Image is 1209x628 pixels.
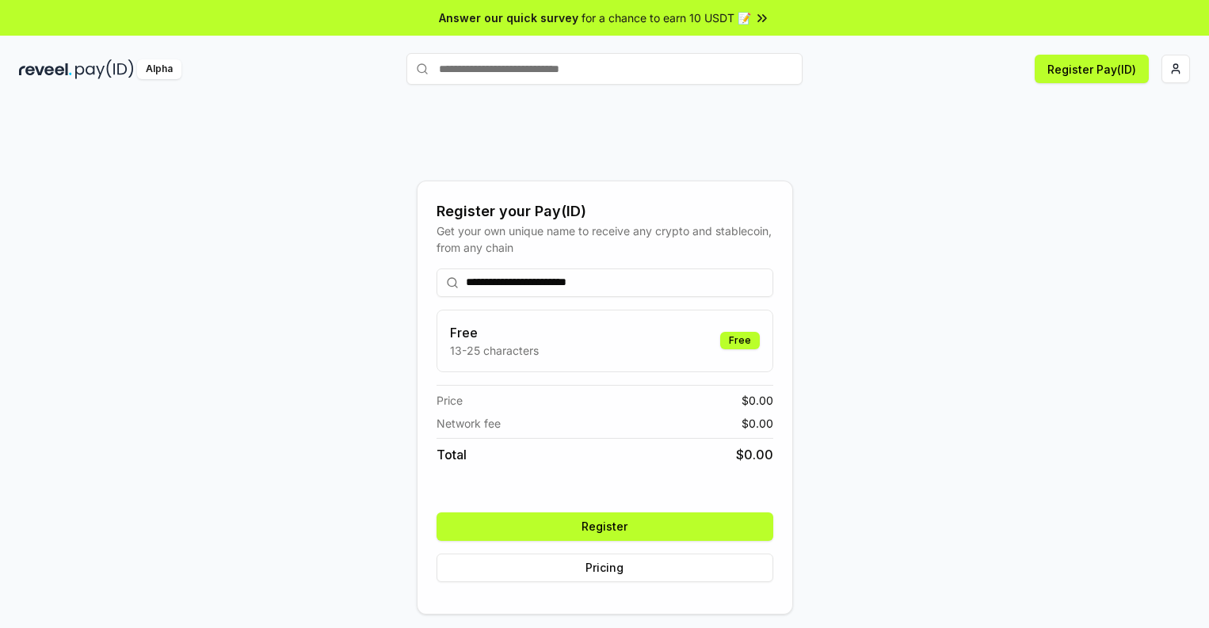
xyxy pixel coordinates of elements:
[75,59,134,79] img: pay_id
[742,392,773,409] span: $ 0.00
[437,200,773,223] div: Register your Pay(ID)
[437,512,773,541] button: Register
[1035,55,1149,83] button: Register Pay(ID)
[437,392,463,409] span: Price
[736,445,773,464] span: $ 0.00
[437,223,773,256] div: Get your own unique name to receive any crypto and stablecoin, from any chain
[437,415,501,432] span: Network fee
[582,10,751,26] span: for a chance to earn 10 USDT 📝
[742,415,773,432] span: $ 0.00
[437,554,773,582] button: Pricing
[720,332,760,349] div: Free
[450,342,539,359] p: 13-25 characters
[437,445,467,464] span: Total
[439,10,578,26] span: Answer our quick survey
[137,59,181,79] div: Alpha
[450,323,539,342] h3: Free
[19,59,72,79] img: reveel_dark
